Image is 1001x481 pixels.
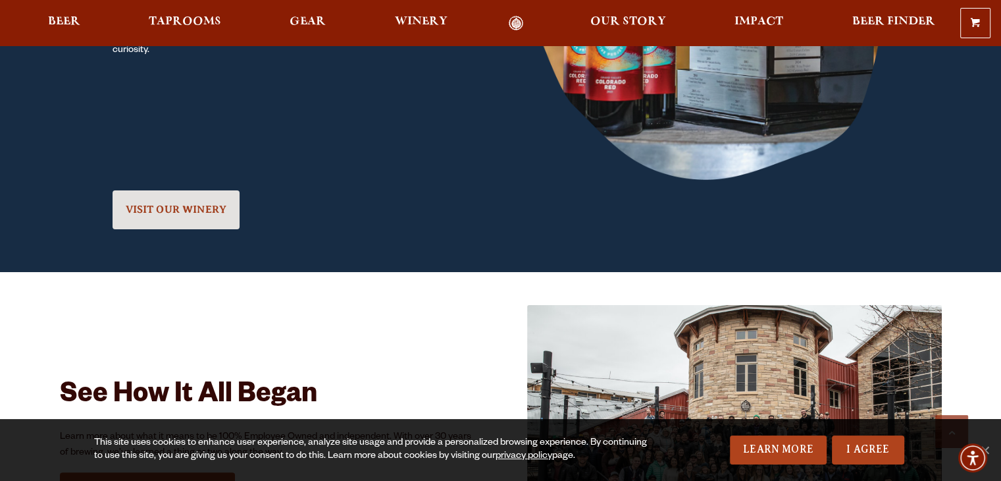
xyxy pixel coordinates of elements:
[843,16,943,31] a: Beer Finder
[113,180,240,231] div: See Our Full LineUp
[149,16,221,27] span: Taprooms
[39,16,89,31] a: Beer
[734,16,783,27] span: Impact
[935,415,968,448] a: Scroll to top
[395,16,448,27] span: Winery
[386,16,456,31] a: Winery
[281,16,334,31] a: Gear
[290,16,326,27] span: Gear
[726,16,792,31] a: Impact
[60,381,475,412] h2: See How It All Began
[94,437,655,463] div: This site uses cookies to enhance user experience, analyze site usage and provide a personalized ...
[126,204,227,215] span: VISIT OUR WINERY
[582,16,675,31] a: Our Story
[492,16,541,31] a: Odell Home
[832,436,904,465] a: I Agree
[48,16,80,27] span: Beer
[730,436,827,465] a: Learn More
[113,190,240,229] a: VISIT OUR WINERY
[958,443,987,472] div: Accessibility Menu
[140,16,230,31] a: Taprooms
[852,16,935,27] span: Beer Finder
[496,451,552,462] a: privacy policy
[590,16,666,27] span: Our Story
